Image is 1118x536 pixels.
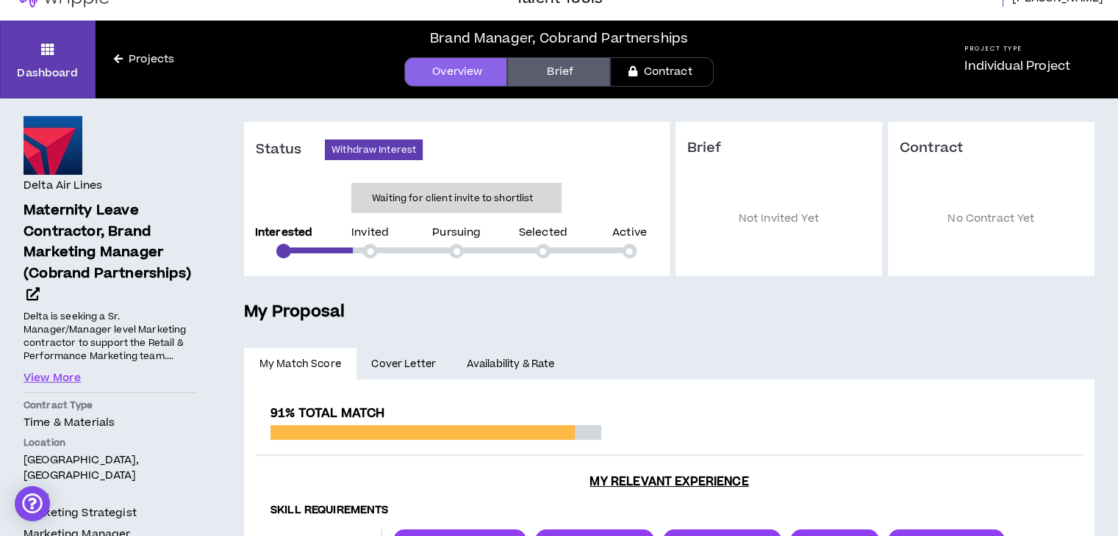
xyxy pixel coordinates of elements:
a: Contract [610,57,713,87]
p: Dashboard [17,65,78,81]
a: My Match Score [244,348,356,380]
h5: Project Type [964,44,1070,54]
div: Brand Manager, Cobrand Partnerships [430,29,688,48]
span: 91% Total Match [270,405,384,422]
p: Location [24,436,197,449]
p: Waiting for client invite to shortlist [372,191,533,206]
h3: Brief [687,140,870,157]
p: Pursuing [432,228,481,238]
button: View More [24,370,81,386]
a: Brief [507,57,610,87]
a: Overview [404,57,507,87]
h5: My Proposal [244,300,1094,325]
p: Not Invited Yet [687,179,870,259]
a: Availability & Rate [451,348,570,380]
h3: Status [256,141,325,159]
span: Maternity Leave Contractor, Brand Marketing Manager (Cobrand Partnerships) [24,200,191,283]
p: Delta is seeking a Sr. Manager/Manager level Marketing contractor to support the Retail & Perform... [24,309,197,364]
p: No Contract Yet [900,179,1083,259]
span: Marketing Strategist [24,505,137,521]
span: Cover Letter [371,356,436,372]
h3: My Relevant Experience [256,474,1083,489]
a: Maternity Leave Contractor, Brand Marketing Manager (Cobrand Partnerships) [24,200,197,306]
button: Withdraw Interest [325,140,423,160]
p: Interested [255,228,312,238]
h4: Skill Requirements [270,504,1068,518]
h3: Contract [900,140,1083,157]
p: Time & Materials [24,415,197,430]
p: Invited [351,228,389,238]
p: Selected [519,228,567,238]
p: Roles [24,489,197,502]
div: Open Intercom Messenger [15,486,50,521]
h4: Delta Air Lines [24,178,102,194]
p: Individual Project [964,57,1070,75]
a: Projects [96,51,193,68]
p: [GEOGRAPHIC_DATA], [GEOGRAPHIC_DATA] [24,452,197,483]
p: Active [612,228,647,238]
p: Contract Type [24,399,197,412]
